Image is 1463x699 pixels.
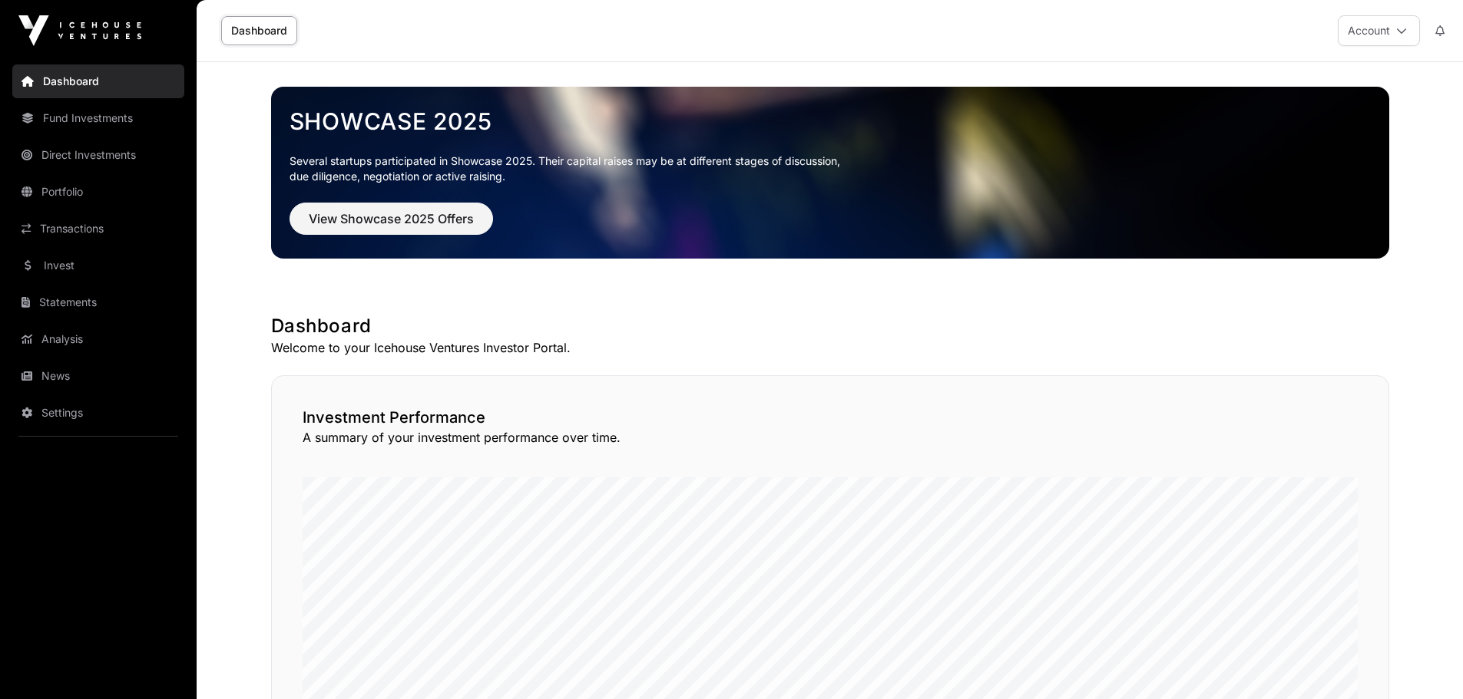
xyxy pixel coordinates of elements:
a: Settings [12,396,184,430]
a: Analysis [12,322,184,356]
h1: Dashboard [271,314,1389,338]
h2: Investment Performance [303,407,1358,428]
a: Transactions [12,212,184,246]
img: Showcase 2025 [271,87,1389,259]
a: Portfolio [12,175,184,209]
a: View Showcase 2025 Offers [290,218,493,233]
p: A summary of your investment performance over time. [303,428,1358,447]
a: Dashboard [12,64,184,98]
img: Icehouse Ventures Logo [18,15,141,46]
a: Showcase 2025 [290,107,1371,135]
a: Fund Investments [12,101,184,135]
a: Statements [12,285,184,319]
p: Several startups participated in Showcase 2025. Their capital raises may be at different stages o... [290,153,1371,184]
button: View Showcase 2025 Offers [290,203,493,235]
p: Welcome to your Icehouse Ventures Investor Portal. [271,338,1389,357]
a: News [12,359,184,393]
button: Account [1338,15,1420,46]
a: Invest [12,249,184,282]
span: View Showcase 2025 Offers [309,209,474,228]
a: Direct Investments [12,138,184,172]
a: Dashboard [221,16,297,45]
